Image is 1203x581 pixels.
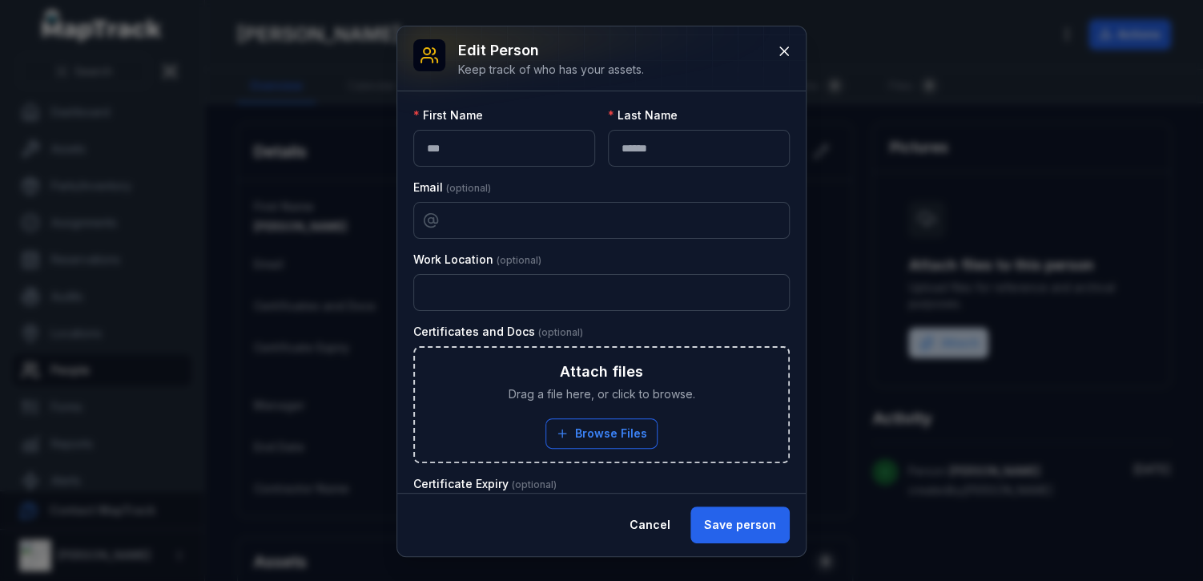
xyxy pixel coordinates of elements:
[608,107,678,123] label: Last Name
[690,506,790,543] button: Save person
[413,252,541,268] label: Work Location
[560,361,643,383] h3: Attach files
[545,418,658,449] button: Browse Files
[413,180,491,196] label: Email
[458,39,644,62] h3: Edit person
[413,107,483,123] label: First Name
[458,62,644,78] div: Keep track of who has your assets.
[413,476,557,492] label: Certificate Expiry
[509,386,695,402] span: Drag a file here, or click to browse.
[413,324,583,340] label: Certificates and Docs
[616,506,684,543] button: Cancel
